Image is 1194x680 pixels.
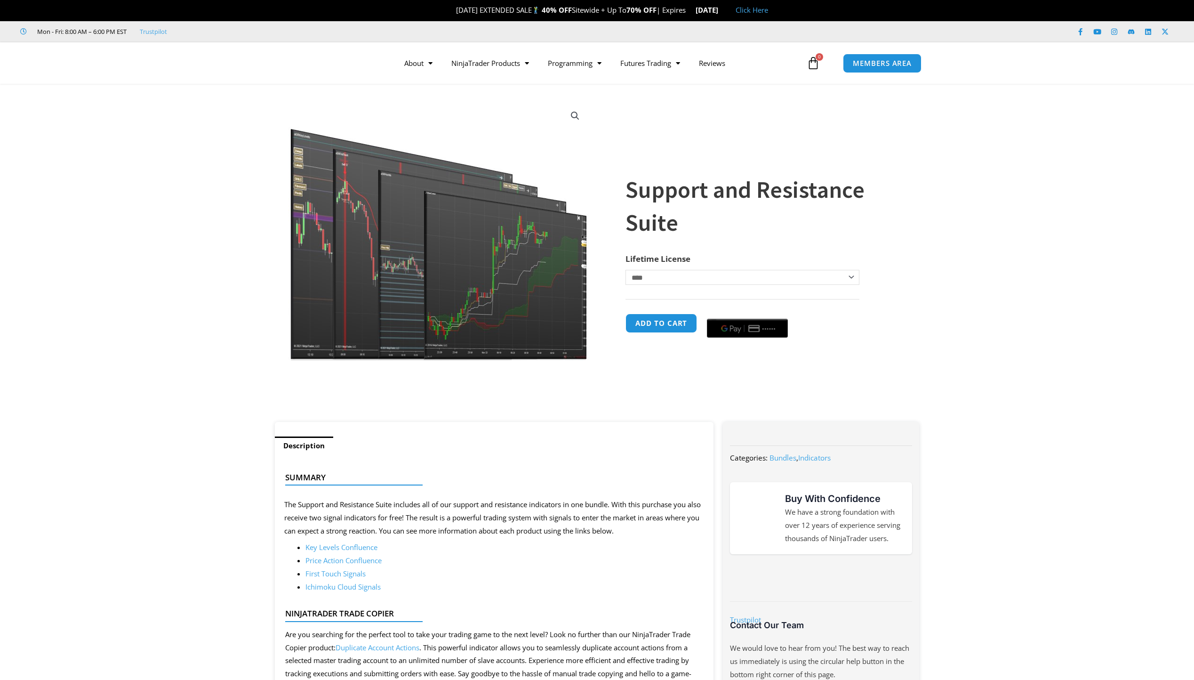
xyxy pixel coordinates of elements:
[816,53,823,61] span: 0
[769,453,796,462] a: Bundles
[705,312,790,313] iframe: Secure payment input frame
[395,52,804,74] nav: Menu
[625,253,690,264] label: Lifetime License
[567,107,584,124] a: View full-screen image gallery
[625,173,900,239] h1: Support and Resistance Suite
[288,100,591,361] img: Support and Resistance Suite 1
[769,453,831,462] span: ,
[750,569,892,587] img: NinjaTrader Wordmark color RGB | Affordable Indicators – NinjaTrader
[442,52,538,74] a: NinjaTrader Products
[707,319,788,338] button: Buy with GPay
[626,5,657,15] strong: 70% OFF
[739,501,773,535] img: mark thumbs good 43913 | Affordable Indicators – NinjaTrader
[730,615,761,624] a: Trustpilot
[532,7,539,14] img: 🏌️‍♂️
[275,437,333,455] a: Description
[730,620,912,631] h3: Contact Our Team
[785,506,903,545] p: We have a strong foundation with over 12 years of experience serving thousands of NinjaTrader users.
[285,609,696,618] h4: NinjaTrader Trade Copier
[305,582,381,591] a: Ichimoku Cloud Signals
[284,498,705,538] p: The Support and Resistance Suite includes all of our support and resistance indicators in one bun...
[260,46,361,80] img: LogoAI | Affordable Indicators – NinjaTrader
[285,473,696,482] h4: Summary
[305,569,366,578] a: First Touch Signals
[542,5,572,15] strong: 40% OFF
[696,5,726,15] strong: [DATE]
[798,453,831,462] a: Indicators
[625,290,640,296] a: Clear options
[35,26,127,37] span: Mon - Fri: 8:00 AM – 6:00 PM EST
[853,60,912,67] span: MEMBERS AREA
[446,5,696,15] span: [DATE] EXTENDED SALE Sitewide + Up To | Expires
[305,556,382,565] a: Price Action Confluence
[449,7,456,14] img: 🎉
[305,542,377,552] a: Key Levels Confluence
[336,643,419,652] a: Duplicate Account Actions
[611,52,689,74] a: Futures Trading
[686,7,693,14] img: ⌛
[538,52,611,74] a: Programming
[395,52,442,74] a: About
[736,5,768,15] a: Click Here
[719,7,726,14] img: 🏭
[843,54,922,73] a: MEMBERS AREA
[625,314,697,333] button: Add to cart
[793,49,834,77] a: 0
[140,26,167,37] a: Trustpilot
[730,453,768,462] span: Categories:
[785,492,903,506] h3: Buy With Confidence
[763,325,777,332] text: ••••••
[689,52,735,74] a: Reviews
